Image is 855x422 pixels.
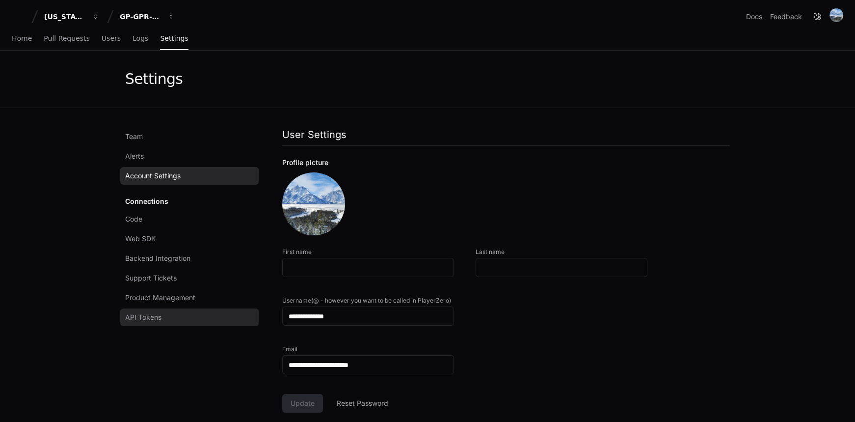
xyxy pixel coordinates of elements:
span: Pull Requests [44,35,89,41]
label: Last name [476,248,664,256]
span: Code [125,214,142,224]
span: Support Tickets [125,273,177,283]
button: Reset Password [323,394,401,413]
span: Product Management [125,293,195,303]
span: (@ - however you want to be called in PlayerZero) [311,297,451,304]
span: Users [102,35,121,41]
button: Feedback [770,12,802,22]
label: First name [282,248,471,256]
button: GP-GPR-CXPortal [116,8,179,26]
label: Username [282,297,471,305]
a: Account Settings [120,167,259,185]
a: API Tokens [120,309,259,326]
a: Code [120,210,259,228]
a: Web SDK [120,230,259,248]
a: Home [12,28,32,50]
span: Account Settings [125,171,181,181]
a: Product Management [120,289,259,307]
h1: User Settings [282,128,347,141]
span: Reset Password [331,398,393,408]
div: Settings [125,70,183,88]
label: Email [282,345,471,353]
a: Support Tickets [120,269,259,287]
span: Home [12,35,32,41]
button: [US_STATE] Pacific [40,8,103,26]
div: [US_STATE] Pacific [44,12,86,22]
span: Alerts [125,151,144,161]
div: Profile picture [282,158,730,168]
a: Backend Integration [120,250,259,267]
a: Settings [160,28,188,50]
div: GP-GPR-CXPortal [120,12,162,22]
a: Users [102,28,121,50]
img: 153204938 [829,8,843,22]
span: Backend Integration [125,253,190,263]
span: Settings [160,35,188,41]
a: Pull Requests [44,28,89,50]
img: 153204938 [282,172,345,235]
a: Docs [746,12,762,22]
a: Logs [133,28,148,50]
a: Team [120,128,259,145]
span: Web SDK [125,234,156,244]
span: API Tokens [125,312,161,322]
span: Team [125,132,143,141]
span: Logs [133,35,148,41]
a: Alerts [120,147,259,165]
